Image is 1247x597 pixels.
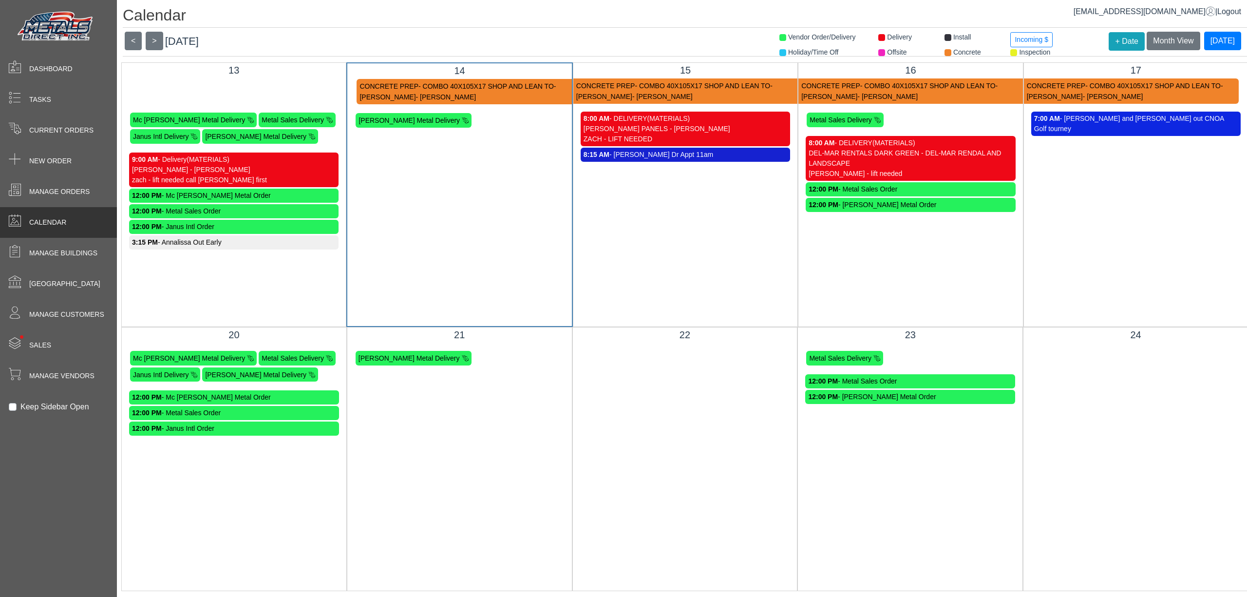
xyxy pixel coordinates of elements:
[953,33,971,41] span: Install
[801,82,860,90] span: CONCRETE PREP
[809,169,1012,179] div: [PERSON_NAME] - lift needed
[635,82,770,90] span: - COMBO 40X105X17 SHOP AND LEAN TO
[805,327,1015,342] div: 23
[132,191,336,201] div: - Mc [PERSON_NAME] Metal Order
[860,82,996,90] span: - COMBO 40X105X17 SHOP AND LEAN TO
[29,371,94,381] span: Manage Vendors
[29,64,73,74] span: Dashboard
[809,200,1012,210] div: - [PERSON_NAME] Metal Order
[133,354,245,362] span: Mc [PERSON_NAME] Metal Delivery
[205,370,306,378] span: [PERSON_NAME] Metal Delivery
[1153,37,1193,45] span: Month View
[132,155,158,163] strong: 9:00 AM
[576,82,773,100] span: - [PERSON_NAME]
[359,354,460,362] span: [PERSON_NAME] Metal Delivery
[1074,6,1241,18] div: |
[584,151,609,158] strong: 8:15 AM
[808,392,1012,402] div: - [PERSON_NAME] Metal Order
[584,115,609,122] strong: 8:00 AM
[788,48,838,56] span: Holiday/Time Off
[1031,327,1241,342] div: 24
[132,424,336,434] div: - Janus Intl Order
[132,424,162,432] strong: 12:00 PM
[146,32,163,50] button: >
[1083,93,1143,100] span: - [PERSON_NAME]
[1109,32,1145,51] button: + Date
[132,165,336,175] div: [PERSON_NAME] - [PERSON_NAME]
[1085,82,1221,90] span: - COMBO 40X105X17 SHOP AND LEAN TO
[29,248,97,258] span: Manage Buildings
[355,327,565,342] div: 21
[808,376,1012,386] div: - Metal Sales Order
[359,116,460,124] span: [PERSON_NAME] Metal Delivery
[809,201,838,209] strong: 12:00 PM
[123,6,1247,28] h1: Calendar
[1034,115,1060,122] strong: 7:00 AM
[29,187,90,197] span: Manage Orders
[1019,48,1050,56] span: Inspection
[15,9,97,45] img: Metals Direct Inc Logo
[29,340,51,350] span: Sales
[584,134,787,144] div: ZACH - LIFT NEEDED
[133,370,189,378] span: Janus Intl Delivery
[29,279,100,289] span: [GEOGRAPHIC_DATA]
[165,35,199,47] span: [DATE]
[132,154,336,165] div: - Delivery
[29,95,51,105] span: Tasks
[801,82,998,100] span: - [PERSON_NAME]
[810,116,872,124] span: Metal Sales Delivery
[29,125,94,135] span: Current Orders
[809,184,1012,194] div: - Metal Sales Order
[809,138,1012,148] div: - DELIVERY
[1147,32,1200,50] button: Month View
[132,392,336,403] div: - Mc [PERSON_NAME] Metal Order
[584,150,787,160] div: - [PERSON_NAME] Dr Appt 11am
[132,408,336,418] div: - Metal Sales Order
[1217,7,1241,16] span: Logout
[808,393,838,401] strong: 12:00 PM
[1031,63,1241,77] div: 17
[125,32,142,50] button: <
[418,82,554,90] span: - COMBO 40X105X17 SHOP AND LEAN TO
[1027,82,1086,90] span: CONCRETE PREP
[359,82,418,90] span: CONCRETE PREP
[132,223,162,231] strong: 12:00 PM
[132,206,336,216] div: - Metal Sales Order
[132,238,158,246] strong: 3:15 PM
[584,124,787,134] div: [PERSON_NAME] PANELS - [PERSON_NAME]
[359,82,556,101] span: - [PERSON_NAME]
[132,175,336,185] div: zach - lift needed call [PERSON_NAME] first
[132,222,336,232] div: - Janus Intl Order
[187,155,229,163] span: (MATERIALS)
[887,33,912,41] span: Delivery
[9,321,34,353] span: •
[872,139,915,147] span: (MATERIALS)
[132,409,162,417] strong: 12:00 PM
[1204,32,1241,50] button: [DATE]
[809,185,838,193] strong: 12:00 PM
[132,192,162,199] strong: 12:00 PM
[808,377,838,385] strong: 12:00 PM
[1010,32,1052,47] button: Incoming $
[129,327,339,342] div: 20
[205,133,306,140] span: [PERSON_NAME] Metal Delivery
[1034,114,1238,134] div: - [PERSON_NAME] and [PERSON_NAME] out CNOA Golf tourney
[133,133,189,140] span: Janus Intl Delivery
[788,33,856,41] span: Vendor Order/Delivery
[132,237,336,248] div: - Annalissa Out Early
[887,48,907,56] span: Offsite
[416,93,476,101] span: - [PERSON_NAME]
[1027,82,1223,100] span: - [PERSON_NAME]
[129,63,339,77] div: 13
[29,156,72,166] span: New Order
[355,63,564,78] div: 14
[132,207,162,215] strong: 12:00 PM
[809,148,1012,169] div: DEL-MAR RENTALS DARK GREEN - DEL-MAR RENDAL AND LANDSCAPE
[581,63,790,77] div: 15
[1074,7,1215,16] a: [EMAIL_ADDRESS][DOMAIN_NAME]
[806,63,1015,77] div: 16
[29,309,104,320] span: Manage Customers
[580,327,790,342] div: 22
[262,116,324,124] span: Metal Sales Delivery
